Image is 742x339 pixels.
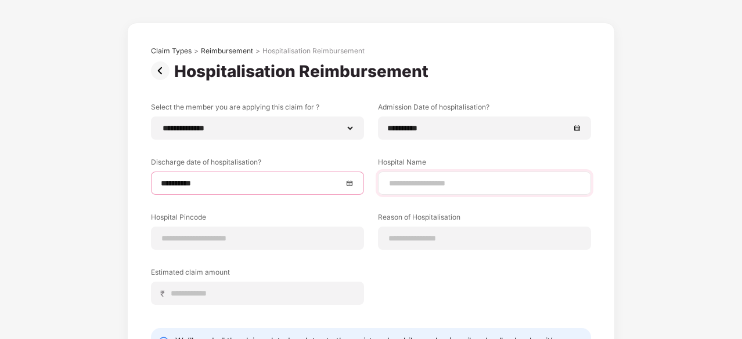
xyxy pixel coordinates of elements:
[151,102,364,116] label: Select the member you are applying this claim for ?
[194,46,199,56] div: >
[201,46,253,56] div: Reimbursement
[378,157,591,172] label: Hospital Name
[262,46,365,56] div: Hospitalisation Reimbursement
[174,61,433,81] div: Hospitalisation Reimbursement
[378,212,591,227] label: Reason of Hospitalisation
[255,46,260,56] div: >
[151,46,192,56] div: Claim Types
[151,61,174,80] img: svg+xml;base64,PHN2ZyBpZD0iUHJldi0zMngzMiIgeG1sbnM9Imh0dHA6Ly93d3cudzMub3JnLzIwMDAvc3ZnIiB3aWR0aD...
[160,288,170,299] span: ₹
[378,102,591,116] label: Admission Date of hospitalisation?
[151,212,364,227] label: Hospital Pincode
[151,157,364,172] label: Discharge date of hospitalisation?
[151,267,364,282] label: Estimated claim amount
